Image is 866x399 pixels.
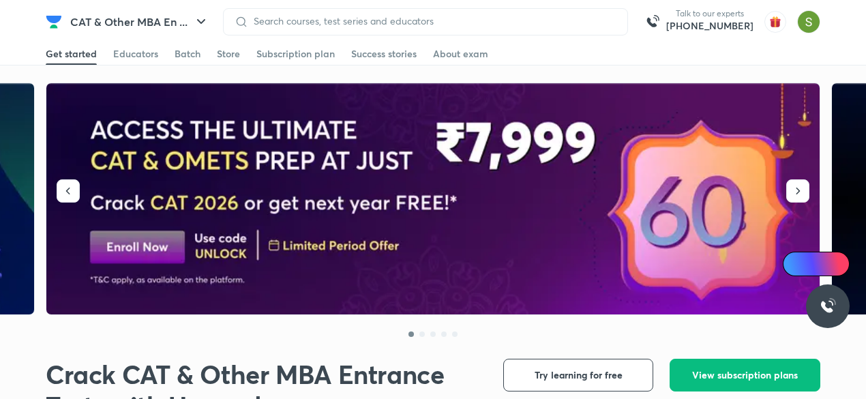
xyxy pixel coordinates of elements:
[805,258,841,269] span: Ai Doubts
[175,47,200,61] div: Batch
[503,359,653,391] button: Try learning for free
[62,8,218,35] button: CAT & Other MBA En ...
[256,43,335,65] a: Subscription plan
[46,14,62,30] img: Company Logo
[113,43,158,65] a: Educators
[797,10,820,33] img: Samridhi Vij
[175,43,200,65] a: Batch
[46,47,97,61] div: Get started
[256,47,335,61] div: Subscription plan
[113,47,158,61] div: Educators
[248,16,616,27] input: Search courses, test series and educators
[670,359,820,391] button: View subscription plans
[783,252,850,276] a: Ai Doubts
[639,8,666,35] img: call-us
[46,43,97,65] a: Get started
[351,47,417,61] div: Success stories
[764,11,786,33] img: avatar
[433,47,488,61] div: About exam
[433,43,488,65] a: About exam
[791,258,802,269] img: Icon
[217,43,240,65] a: Store
[351,43,417,65] a: Success stories
[820,298,836,314] img: ttu
[666,19,753,33] a: [PHONE_NUMBER]
[692,368,798,382] span: View subscription plans
[217,47,240,61] div: Store
[666,8,753,19] p: Talk to our experts
[535,368,623,382] span: Try learning for free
